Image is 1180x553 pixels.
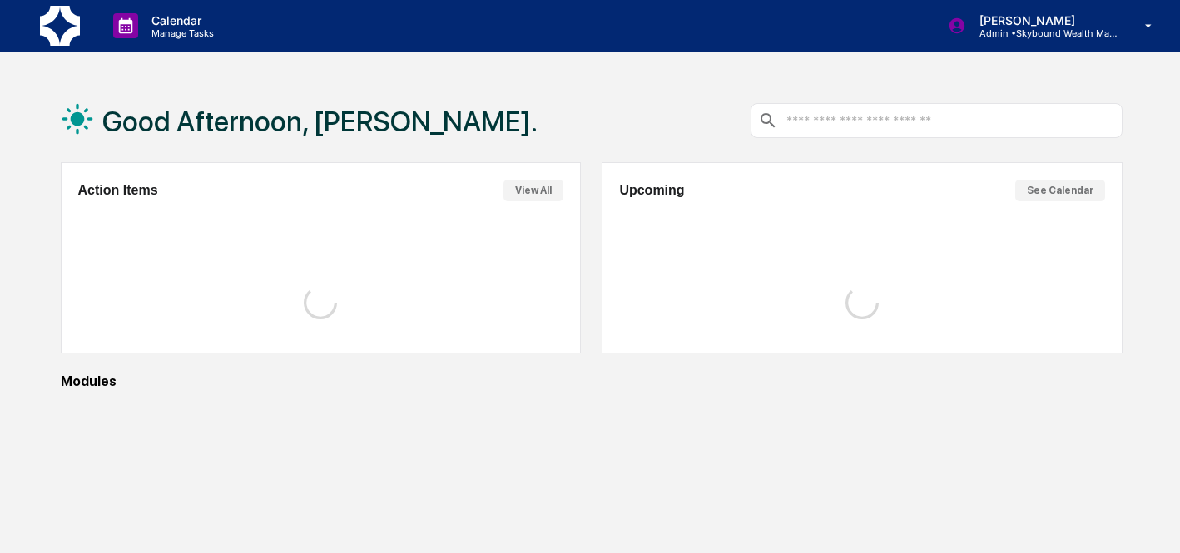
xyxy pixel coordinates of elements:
p: Admin • Skybound Wealth Management [966,27,1121,39]
p: Manage Tasks [138,27,222,39]
h2: Action Items [78,183,158,198]
p: [PERSON_NAME] [966,13,1121,27]
p: Calendar [138,13,222,27]
h2: Upcoming [619,183,684,198]
div: Modules [61,373,1123,389]
button: View All [503,180,563,201]
h1: Good Afternoon, [PERSON_NAME]. [102,105,538,138]
button: See Calendar [1015,180,1105,201]
img: logo [40,6,80,46]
